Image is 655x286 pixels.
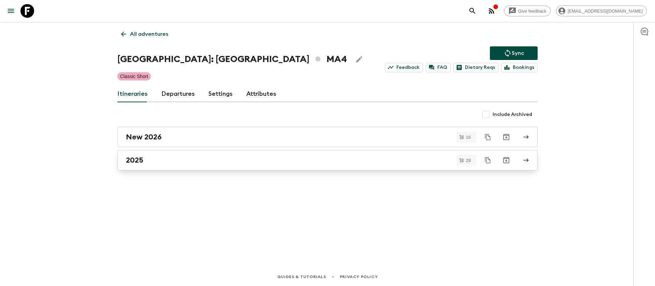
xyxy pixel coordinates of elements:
h2: 2025 [126,156,143,165]
span: [EMAIL_ADDRESS][DOMAIN_NAME] [564,9,646,14]
button: Duplicate [482,154,494,166]
button: Sync adventure departures to the booking engine [490,46,538,60]
span: Give feedback [514,9,550,14]
a: Departures [161,86,195,102]
button: search adventures [466,4,479,18]
p: Sync [512,49,524,57]
span: Include Archived [493,111,532,118]
a: Guides & Tutorials [277,273,326,281]
h2: New 2026 [126,133,162,141]
a: Feedback [385,63,423,72]
a: Privacy Policy [340,273,378,281]
span: 29 [462,158,475,163]
a: FAQ [426,63,451,72]
button: Archive [499,153,513,167]
h1: [GEOGRAPHIC_DATA]: [GEOGRAPHIC_DATA] MA4 [117,52,347,66]
a: Itineraries [117,86,148,102]
a: Settings [208,86,233,102]
button: Edit Adventure Title [352,52,366,66]
p: All adventures [130,30,168,38]
button: Archive [499,130,513,144]
a: All adventures [117,27,172,41]
a: 2025 [117,150,538,170]
div: [EMAIL_ADDRESS][DOMAIN_NAME] [556,5,647,16]
a: New 2026 [117,127,538,147]
a: Attributes [246,86,276,102]
button: menu [4,4,18,18]
a: Give feedback [504,5,551,16]
a: Bookings [501,63,538,72]
span: 16 [462,135,475,139]
a: Dietary Reqs [453,63,498,72]
p: Classic Short [120,73,148,80]
button: Duplicate [482,131,494,143]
